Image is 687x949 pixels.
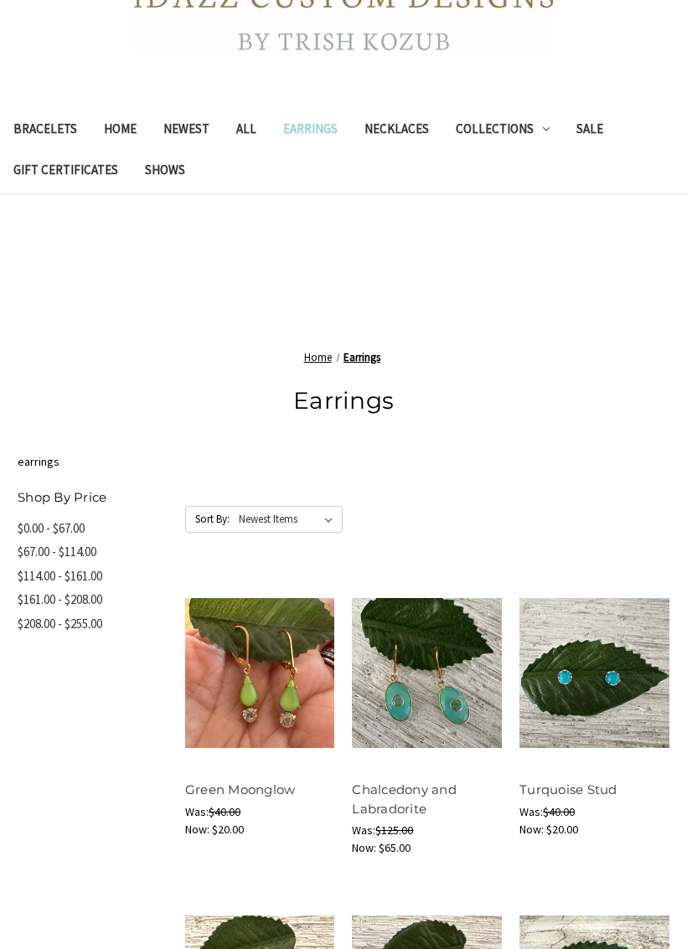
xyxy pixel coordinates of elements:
div: Was: [185,803,335,821]
img: Chalcedony and Labradorite [352,598,502,748]
span: $40.00 [543,804,575,819]
span: $125.00 [375,823,413,838]
div: Was: [352,822,502,839]
a: All [223,111,270,152]
span: $65.00 [379,840,411,855]
a: Green Moonglow [185,781,296,797]
a: Earrings [270,111,351,152]
a: Shows [132,152,199,193]
span: Now: [519,822,544,837]
span: Now: [185,822,209,837]
a: Earrings [343,350,380,364]
img: Green Moonglow [185,598,335,748]
span: $40.00 [209,804,240,819]
a: Home [90,111,150,152]
a: Turquoise Stud [519,781,617,797]
nav: Breadcrumb [18,349,669,366]
a: $161.00 - $208.00 [18,588,168,612]
a: Green Moonglow [185,574,335,771]
a: Collections [442,111,563,152]
p: earrings [18,453,669,471]
a: Chalcedony and Labradorite [352,781,457,817]
a: Chalcedony and Labradorite [352,574,502,771]
a: $114.00 - $161.00 [18,565,168,589]
a: $0.00 - $67.00 [18,517,168,541]
h5: Shop By Price [18,488,168,508]
a: Turquoise Stud [519,574,669,771]
a: Sale [563,111,617,152]
a: Newest [150,111,223,152]
a: $208.00 - $255.00 [18,612,168,637]
span: Now: [352,840,376,855]
a: $67.00 - $114.00 [18,540,168,565]
span: $20.00 [212,822,244,837]
a: Home [304,350,332,364]
img: Turquoise Stud [519,598,669,748]
div: Was: [519,803,669,821]
span: $20.00 [546,822,578,837]
h1: Earrings [18,383,669,418]
label: Sort By: [186,507,230,532]
a: Necklaces [351,111,442,152]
